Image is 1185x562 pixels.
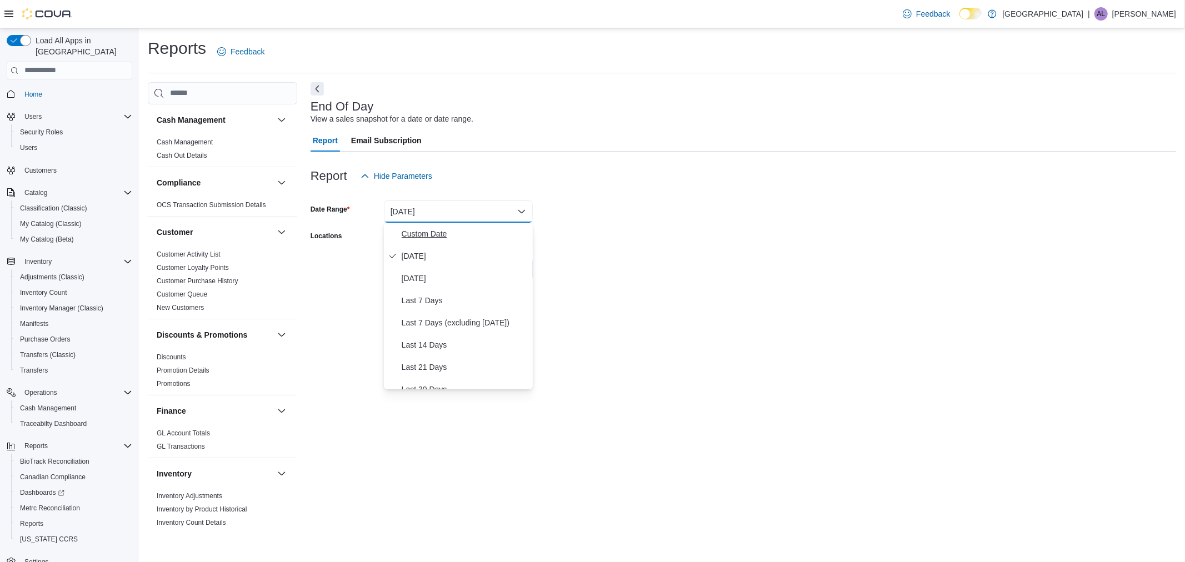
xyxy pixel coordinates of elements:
[384,223,533,389] div: Select listbox
[11,416,137,431] button: Traceabilty Dashboard
[402,360,528,374] span: Last 21 Days
[157,329,273,340] button: Discounts & Promotions
[157,518,226,527] span: Inventory Count Details
[20,163,132,177] span: Customers
[16,233,78,246] a: My Catalog (Beta)
[16,333,132,346] span: Purchase Orders
[11,285,137,300] button: Inventory Count
[20,439,132,453] span: Reports
[2,254,137,269] button: Inventory
[959,19,960,20] span: Dark Mode
[11,485,137,500] a: Dashboards
[157,303,204,312] span: New Customers
[20,404,76,413] span: Cash Management
[374,170,432,182] span: Hide Parameters
[1112,7,1176,21] p: [PERSON_NAME]
[157,329,247,340] h3: Discounts & Promotions
[275,328,288,342] button: Discounts & Promotions
[20,386,132,399] span: Operations
[24,257,52,266] span: Inventory
[916,8,950,19] span: Feedback
[313,129,338,152] span: Report
[20,457,89,466] span: BioTrack Reconciliation
[24,90,42,99] span: Home
[11,347,137,363] button: Transfers (Classic)
[402,272,528,285] span: [DATE]
[157,380,191,388] a: Promotions
[20,288,67,297] span: Inventory Count
[20,535,78,544] span: [US_STATE] CCRS
[11,216,137,232] button: My Catalog (Classic)
[11,300,137,316] button: Inventory Manager (Classic)
[157,443,205,450] a: GL Transactions
[157,405,273,417] button: Finance
[157,151,207,160] span: Cash Out Details
[959,8,983,19] input: Dark Mode
[157,201,266,209] a: OCS Transaction Submission Details
[11,316,137,332] button: Manifests
[157,290,207,298] a: Customer Queue
[311,169,347,183] h3: Report
[20,164,61,177] a: Customers
[20,186,52,199] button: Catalog
[231,46,264,57] span: Feedback
[20,255,56,268] button: Inventory
[16,317,132,330] span: Manifests
[16,233,132,246] span: My Catalog (Beta)
[157,114,226,126] h3: Cash Management
[16,270,132,284] span: Adjustments (Classic)
[148,248,297,319] div: Customer
[275,404,288,418] button: Finance
[402,294,528,307] span: Last 7 Days
[157,138,213,147] span: Cash Management
[157,227,273,238] button: Customer
[16,517,132,530] span: Reports
[16,348,80,362] a: Transfers (Classic)
[16,202,92,215] a: Classification (Classic)
[16,533,132,546] span: Washington CCRS
[2,385,137,400] button: Operations
[148,136,297,167] div: Cash Management
[11,400,137,416] button: Cash Management
[11,232,137,247] button: My Catalog (Beta)
[157,353,186,362] span: Discounts
[16,217,86,230] a: My Catalog (Classic)
[20,386,62,399] button: Operations
[157,177,201,188] h3: Compliance
[20,304,103,313] span: Inventory Manager (Classic)
[16,126,132,139] span: Security Roles
[20,473,86,481] span: Canadian Compliance
[213,41,269,63] a: Feedback
[20,335,71,344] span: Purchase Orders
[11,124,137,140] button: Security Roles
[11,454,137,469] button: BioTrack Reconciliation
[20,87,132,101] span: Home
[157,468,273,479] button: Inventory
[2,185,137,200] button: Catalog
[16,202,132,215] span: Classification (Classic)
[2,86,137,102] button: Home
[20,235,74,244] span: My Catalog (Beta)
[16,402,132,415] span: Cash Management
[157,177,273,188] button: Compliance
[20,488,64,497] span: Dashboards
[11,500,137,516] button: Metrc Reconciliation
[16,141,132,154] span: Users
[402,383,528,396] span: Last 30 Days
[16,470,132,484] span: Canadian Compliance
[16,486,69,499] a: Dashboards
[16,286,132,299] span: Inventory Count
[157,468,192,479] h3: Inventory
[20,110,132,123] span: Users
[1097,7,1106,21] span: AL
[31,35,132,57] span: Load All Apps in [GEOGRAPHIC_DATA]
[384,200,533,223] button: [DATE]
[16,417,132,430] span: Traceabilty Dashboard
[157,442,205,451] span: GL Transactions
[16,348,132,362] span: Transfers (Classic)
[16,533,82,546] a: [US_STATE] CCRS
[275,467,288,480] button: Inventory
[24,112,42,121] span: Users
[24,188,47,197] span: Catalog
